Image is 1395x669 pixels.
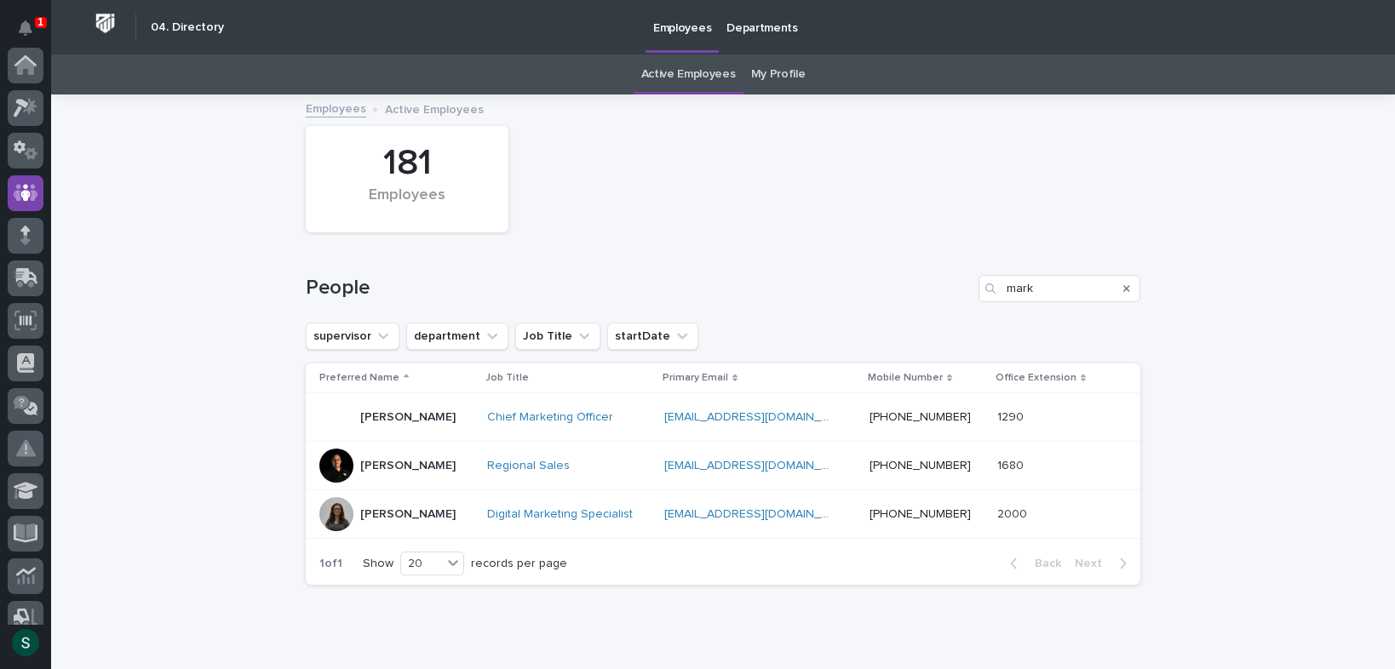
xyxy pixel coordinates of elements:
button: startDate [607,323,698,350]
p: Preferred Name [319,369,399,387]
a: [PHONE_NUMBER] [870,411,971,423]
button: Notifications [8,10,43,46]
p: Mobile Number [868,369,943,387]
a: Chief Marketing Officer [487,410,613,425]
span: Back [1025,557,1061,569]
p: Office Extension [996,369,1076,387]
button: Next [1068,556,1140,571]
input: Search [979,275,1140,302]
p: 1290 [997,407,1027,425]
p: [PERSON_NAME] [360,459,456,473]
a: Employees [306,98,366,117]
button: supervisor [306,323,399,350]
tr: [PERSON_NAME]Chief Marketing Officer [EMAIL_ADDRESS][DOMAIN_NAME] [PHONE_NUMBER]12901290 [306,393,1140,442]
a: [EMAIL_ADDRESS][DOMAIN_NAME] [664,460,857,472]
p: [PERSON_NAME] [360,507,456,522]
span: Next [1075,557,1112,569]
p: 1 of 1 [306,543,356,585]
tr: [PERSON_NAME]Digital Marketing Specialist [EMAIL_ADDRESS][DOMAIN_NAME] [PHONE_NUMBER]20002000 [306,490,1140,539]
img: Workspace Logo [89,8,121,39]
p: 1 [37,16,43,28]
a: [EMAIL_ADDRESS][DOMAIN_NAME] [664,411,857,423]
a: [PHONE_NUMBER] [870,508,971,520]
a: My Profile [751,54,806,94]
button: users-avatar [8,625,43,660]
button: department [406,323,508,350]
div: Notifications1 [21,20,43,48]
a: Regional Sales [487,459,570,473]
p: records per page [471,557,567,571]
h1: People [306,276,972,300]
button: Job Title [515,323,600,350]
div: Employees [335,186,479,222]
a: Active Employees [641,54,736,94]
tr: [PERSON_NAME]Regional Sales [EMAIL_ADDRESS][DOMAIN_NAME] [PHONE_NUMBER]16801680 [306,442,1140,490]
p: Primary Email [663,369,728,387]
p: Job Title [485,369,529,387]
p: Show [363,557,393,571]
p: 2000 [997,504,1030,522]
div: 20 [401,555,442,573]
h2: 04. Directory [151,20,224,35]
a: Digital Marketing Specialist [487,507,633,522]
p: [PERSON_NAME] [360,410,456,425]
p: Active Employees [385,99,484,117]
a: [EMAIL_ADDRESS][DOMAIN_NAME] [664,508,857,520]
a: [PHONE_NUMBER] [870,460,971,472]
button: Back [996,556,1068,571]
div: 181 [335,142,479,185]
p: 1680 [997,455,1027,473]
